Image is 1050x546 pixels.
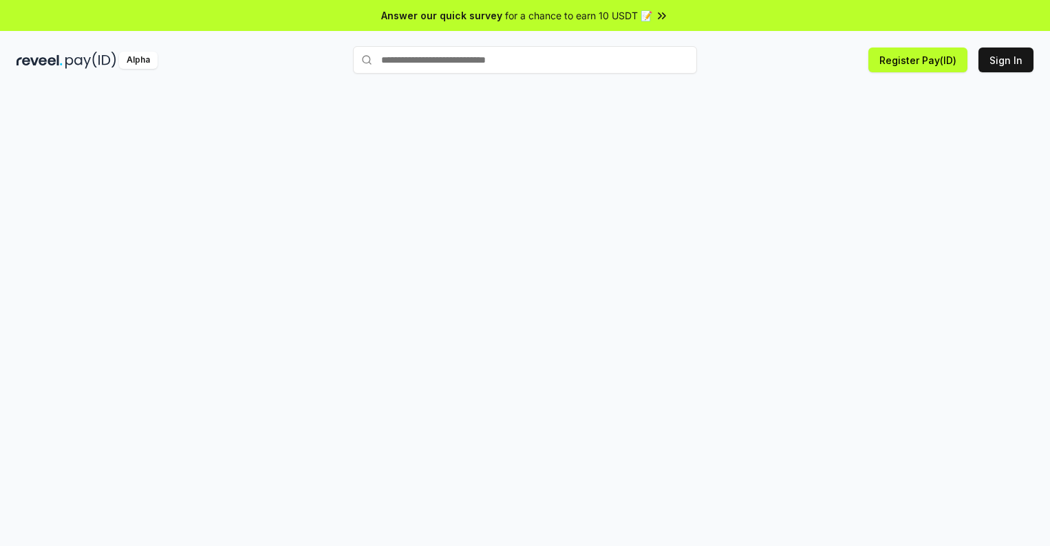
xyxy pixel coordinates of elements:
[868,48,967,72] button: Register Pay(ID)
[119,52,158,69] div: Alpha
[381,8,502,23] span: Answer our quick survey
[65,52,116,69] img: pay_id
[17,52,63,69] img: reveel_dark
[505,8,652,23] span: for a chance to earn 10 USDT 📝
[978,48,1033,72] button: Sign In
